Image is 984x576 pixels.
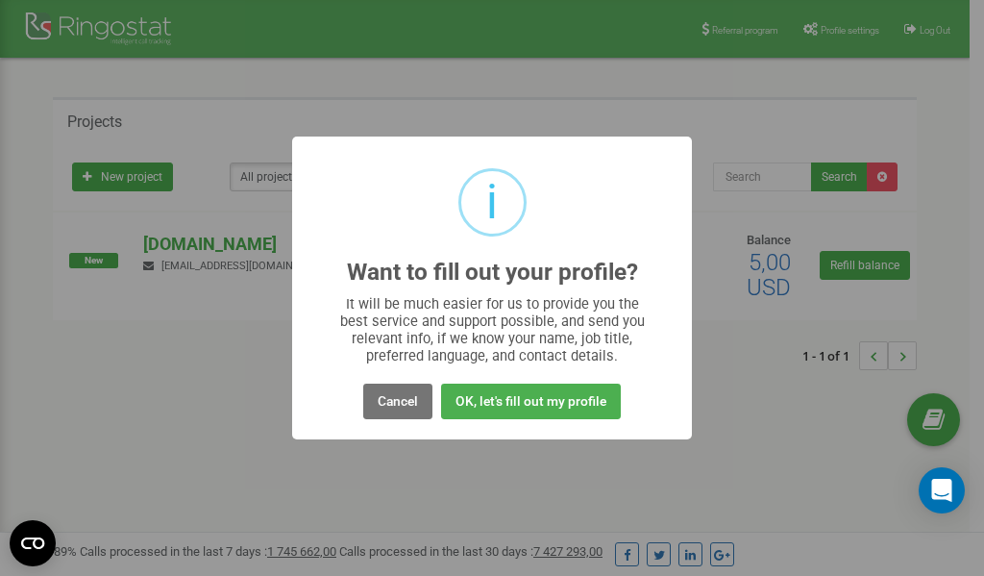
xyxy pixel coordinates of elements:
button: Cancel [363,384,432,419]
div: i [486,171,498,234]
button: OK, let's fill out my profile [441,384,621,419]
div: Open Intercom Messenger [919,467,965,513]
h2: Want to fill out your profile? [347,260,638,286]
div: It will be much easier for us to provide you the best service and support possible, and send you ... [331,295,654,364]
button: Open CMP widget [10,520,56,566]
